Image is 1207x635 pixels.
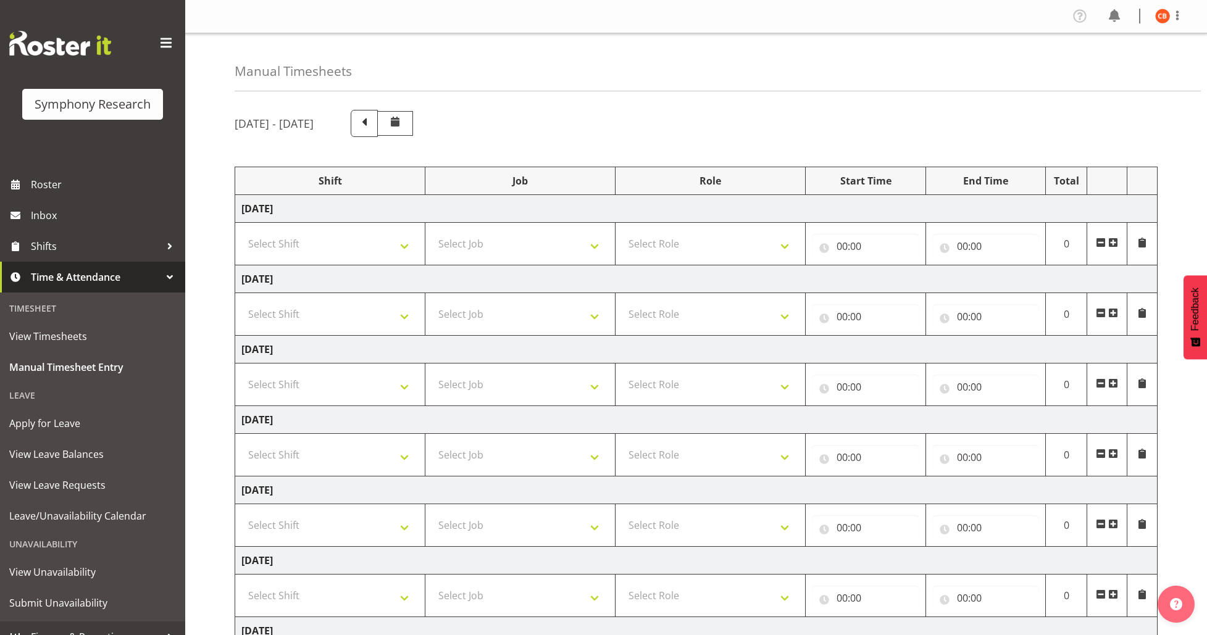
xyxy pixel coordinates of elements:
[3,557,182,587] a: View Unavailability
[9,563,176,581] span: View Unavailability
[932,173,1040,188] div: End Time
[932,375,1040,399] input: Click to select...
[812,586,919,610] input: Click to select...
[241,173,419,188] div: Shift
[235,547,1158,575] td: [DATE]
[235,476,1158,504] td: [DATE]
[35,95,151,114] div: Symphony Research
[9,445,176,463] span: View Leave Balances
[3,352,182,383] a: Manual Timesheet Entry
[235,406,1158,434] td: [DATE]
[3,531,182,557] div: Unavailability
[812,173,919,188] div: Start Time
[235,336,1158,363] td: [DATE]
[812,445,919,470] input: Click to select...
[235,64,352,78] h4: Manual Timesheets
[9,476,176,494] span: View Leave Requests
[31,206,179,225] span: Inbox
[9,414,176,433] span: Apply for Leave
[3,321,182,352] a: View Timesheets
[1170,598,1182,610] img: help-xxl-2.png
[1046,363,1087,406] td: 0
[932,586,1040,610] input: Click to select...
[1046,504,1087,547] td: 0
[3,439,182,470] a: View Leave Balances
[9,31,111,56] img: Rosterit website logo
[3,383,182,408] div: Leave
[1046,434,1087,476] td: 0
[31,175,179,194] span: Roster
[1046,575,1087,617] td: 0
[1184,275,1207,359] button: Feedback - Show survey
[932,304,1040,329] input: Click to select...
[622,173,799,188] div: Role
[235,195,1158,223] td: [DATE]
[3,296,182,321] div: Timesheet
[1155,9,1170,23] img: chelsea-bartlett11426.jpg
[3,470,182,500] a: View Leave Requests
[932,515,1040,540] input: Click to select...
[932,445,1040,470] input: Click to select...
[812,515,919,540] input: Click to select...
[235,265,1158,293] td: [DATE]
[31,268,161,286] span: Time & Attendance
[1190,288,1201,331] span: Feedback
[3,587,182,618] a: Submit Unavailability
[9,507,176,525] span: Leave/Unavailability Calendar
[812,304,919,329] input: Click to select...
[1052,173,1080,188] div: Total
[432,173,609,188] div: Job
[235,117,314,130] h5: [DATE] - [DATE]
[812,234,919,259] input: Click to select...
[3,408,182,439] a: Apply for Leave
[3,500,182,531] a: Leave/Unavailability Calendar
[932,234,1040,259] input: Click to select...
[9,358,176,376] span: Manual Timesheet Entry
[9,594,176,612] span: Submit Unavailability
[31,237,161,255] span: Shifts
[1046,223,1087,265] td: 0
[1046,293,1087,336] td: 0
[9,327,176,346] span: View Timesheets
[812,375,919,399] input: Click to select...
